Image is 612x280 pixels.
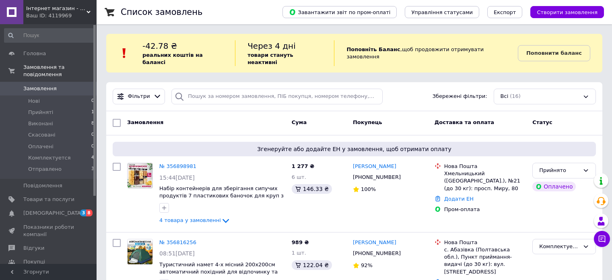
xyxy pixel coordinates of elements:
[292,260,332,270] div: 122.04 ₴
[91,109,94,116] span: 1
[289,8,390,16] span: Завантажити звіт по пром-оплаті
[435,119,494,125] span: Доставка та оплата
[433,93,487,100] span: Збережені фільтри:
[518,45,590,61] a: Поповнити баланс
[80,209,87,216] span: 3
[411,9,473,15] span: Управління статусами
[353,119,382,125] span: Покупець
[23,258,45,265] span: Покупці
[526,50,582,56] b: Поповнити баланс
[91,97,94,105] span: 0
[444,246,526,276] div: с. Абазівка (Полтавська обл.), Пункт приймання-видачі (до 30 кг): вул. [STREET_ADDRESS]
[594,231,610,247] button: Чат з покупцем
[444,163,526,170] div: Нова Пошта
[91,131,94,139] span: 0
[532,119,552,125] span: Статус
[23,224,74,238] span: Показники роботи компанії
[23,50,46,57] span: Головна
[537,9,598,15] span: Створити замовлення
[522,9,604,15] a: Створити замовлення
[28,109,53,116] span: Прийняті
[121,7,202,17] h1: Список замовлень
[444,206,526,213] div: Пром-оплата
[4,28,95,43] input: Пошук
[159,185,284,214] a: Набір контейнерів для зберігання сипучих продуктів 7 пластикових баночок для круп з вакуумною кри...
[530,6,604,18] button: Створити замовлення
[510,93,521,99] span: (16)
[539,166,579,175] div: Прийнято
[247,52,293,65] b: товари стануть неактивні
[334,40,518,66] div: , щоб продовжити отримувати замовлення
[159,174,195,181] span: 15:44[DATE]
[247,41,296,51] span: Через 4 дні
[501,93,509,100] span: Всі
[159,250,195,257] span: 08:51[DATE]
[127,119,163,125] span: Замовлення
[127,163,153,189] a: Фото товару
[116,145,593,153] span: Згенеруйте або додайте ЕН у замовлення, щоб отримати оплату
[159,163,196,169] a: № 356898981
[361,186,376,192] span: 100%
[351,172,402,183] div: [PHONE_NUMBER]
[23,245,44,252] span: Відгуки
[28,97,40,105] span: Нові
[128,239,152,264] img: Фото товару
[487,6,523,18] button: Експорт
[444,170,526,192] div: Хмельницький ([GEOGRAPHIC_DATA].), №21 (до 30 кг): просп. Миру, 80
[351,248,402,259] div: [PHONE_NUMBER]
[494,9,516,15] span: Експорт
[539,243,579,251] div: Комплектуется
[91,166,94,173] span: 3
[23,196,74,203] span: Товари та послуги
[361,262,373,268] span: 92%
[292,119,307,125] span: Cума
[91,120,94,127] span: 8
[292,239,309,245] span: 989 ₴
[142,41,177,51] span: -42.78 ₴
[28,120,53,127] span: Виконані
[127,239,153,265] a: Фото товару
[171,89,383,104] input: Пошук за номером замовлення, ПІБ покупця, номером телефону, Email, номером накладної
[28,154,70,162] span: Комплектуется
[28,166,62,173] span: Отправлено
[353,239,396,247] a: [PERSON_NAME]
[444,239,526,246] div: Нова Пошта
[159,217,231,223] a: 4 товара у замовленні
[26,5,87,12] span: Інтернет магазин - ВПОДОБАЙКА
[159,218,221,224] span: 4 товара у замовленні
[282,6,397,18] button: Завантажити звіт по пром-оплаті
[159,239,196,245] a: № 356816256
[128,93,150,100] span: Фільтри
[28,143,54,150] span: Оплачені
[405,6,479,18] button: Управління статусами
[292,163,314,169] span: 1 277 ₴
[142,52,203,65] b: реальних коштів на балансі
[128,163,152,188] img: Фото товару
[23,64,97,78] span: Замовлення та повідомлення
[292,250,306,256] span: 1 шт.
[346,46,400,52] b: Поповніть Баланс
[23,85,57,92] span: Замовлення
[118,47,130,59] img: :exclamation:
[444,196,474,202] a: Додати ЕН
[26,12,97,19] div: Ваш ID: 4119969
[91,154,94,162] span: 4
[292,174,306,180] span: 6 шт.
[28,131,56,139] span: Скасовані
[91,143,94,150] span: 0
[532,182,576,191] div: Оплачено
[23,182,62,189] span: Повідомлення
[292,184,332,194] div: 146.33 ₴
[86,209,93,216] span: 8
[23,209,83,217] span: [DEMOGRAPHIC_DATA]
[353,163,396,170] a: [PERSON_NAME]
